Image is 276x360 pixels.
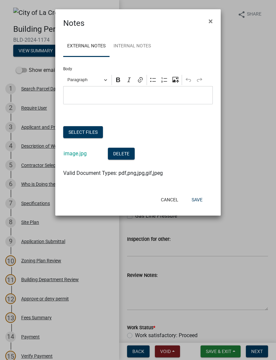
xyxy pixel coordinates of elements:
span: Paragraph [68,76,102,84]
button: Cancel [156,194,184,206]
span: × [208,17,213,26]
a: Internal Notes [110,36,155,57]
div: Editor editing area: main. Press ⌥0 for help. [63,86,213,104]
label: Body [63,67,72,71]
button: Close [203,12,218,30]
div: Editor toolbar [63,74,213,86]
wm-modal-confirm: Delete Document [108,151,135,157]
button: Delete [108,148,135,160]
a: External Notes [63,36,110,57]
a: image.jpg [64,150,87,157]
button: Save [186,194,208,206]
button: Select files [63,126,103,138]
h4: Notes [63,17,84,29]
button: Paragraph, Heading [65,75,110,85]
span: Valid Document Types: pdf,png,jpg,gif,jpeg [63,170,163,176]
